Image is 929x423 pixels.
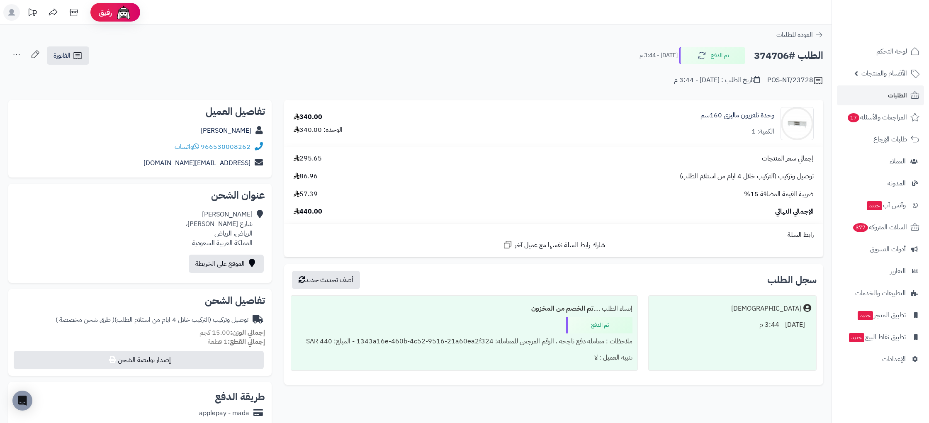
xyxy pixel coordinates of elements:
[781,107,813,140] img: 1739987940-1-90x90.jpg
[837,85,924,105] a: الطلبات
[847,112,907,123] span: المراجعات والأسئلة
[837,327,924,347] a: تطبيق نقاط البيعجديد
[873,134,907,145] span: طلبات الإرجاع
[767,275,817,285] h3: سجل الطلب
[215,392,265,402] h2: طريقة الدفع
[294,172,318,181] span: 86.96
[15,190,265,200] h2: عنوان الشحن
[890,265,906,277] span: التقارير
[776,30,813,40] span: العودة للطلبات
[679,47,745,64] button: تم الدفع
[287,230,820,240] div: رابط السلة
[56,315,248,325] div: توصيل وتركيب (التركيب خلال 4 ايام من استلام الطلب)
[870,243,906,255] span: أدوات التسويق
[731,304,801,314] div: [DEMOGRAPHIC_DATA]
[115,4,132,21] img: ai-face.png
[882,353,906,365] span: الإعدادات
[762,154,814,163] span: إجمالي سعر المنتجات
[837,261,924,281] a: التقارير
[837,41,924,61] a: لوحة التحكم
[503,240,605,250] a: شارك رابط السلة نفسها مع عميل آخر
[888,177,906,189] span: المدونة
[208,337,265,347] small: 1 قطعة
[292,271,360,289] button: أضف تحديث جديد
[855,287,906,299] span: التطبيقات والخدمات
[857,309,906,321] span: تطبيق المتجر
[22,4,43,23] a: تحديثات المنصة
[852,223,868,233] span: 377
[837,151,924,171] a: العملاء
[775,207,814,216] span: الإجمالي النهائي
[189,255,264,273] a: الموقع على الخريطة
[873,8,921,26] img: logo-2.png
[47,46,89,65] a: الفاتورة
[837,239,924,259] a: أدوات التسويق
[143,158,250,168] a: [EMAIL_ADDRESS][DOMAIN_NAME]
[14,351,264,369] button: إصدار بوليصة الشحن
[199,408,249,418] div: applepay - mada
[754,47,823,64] h2: الطلب #374706
[744,190,814,199] span: ضريبة القيمة المضافة 15%
[680,172,814,181] span: توصيل وتركيب (التركيب خلال 4 ايام من استلام الطلب)
[852,221,907,233] span: السلات المتروكة
[654,317,811,333] div: [DATE] - 3:44 م
[228,337,265,347] strong: إجمالي القطع:
[640,51,678,60] small: [DATE] - 3:44 م
[837,217,924,237] a: السلات المتروكة377
[837,349,924,369] a: الإعدادات
[890,156,906,167] span: العملاء
[674,75,760,85] div: تاريخ الطلب : [DATE] - 3:44 م
[837,173,924,193] a: المدونة
[848,331,906,343] span: تطبيق نقاط البيع
[54,51,71,61] span: الفاتورة
[294,112,322,122] div: 340.00
[296,350,632,366] div: تنبيه العميل : لا
[837,305,924,325] a: تطبيق المتجرجديد
[888,90,907,101] span: الطلبات
[566,317,632,333] div: تم الدفع
[837,195,924,215] a: وآتس آبجديد
[837,129,924,149] a: طلبات الإرجاع
[847,113,860,123] span: 17
[837,283,924,303] a: التطبيقات والخدمات
[858,311,873,320] span: جديد
[175,142,199,152] a: واتساب
[866,199,906,211] span: وآتس آب
[15,107,265,117] h2: تفاصيل العميل
[56,315,114,325] span: ( طرق شحن مخصصة )
[876,46,907,57] span: لوحة التحكم
[867,201,882,210] span: جديد
[294,125,343,135] div: الوحدة: 340.00
[294,207,322,216] span: 440.00
[230,328,265,338] strong: إجمالي الوزن:
[700,111,774,120] a: وحدة تلفزيون ماليزي 160سم
[837,107,924,127] a: المراجعات والأسئلة17
[776,30,823,40] a: العودة للطلبات
[531,304,593,314] b: تم الخصم من المخزون
[12,391,32,411] div: Open Intercom Messenger
[99,7,112,17] span: رفيق
[186,210,253,248] div: [PERSON_NAME] شارع [PERSON_NAME]، الرياض، الرياض المملكة العربية السعودية
[294,190,318,199] span: 57.39
[296,333,632,350] div: ملاحظات : معاملة دفع ناجحة ، الرقم المرجعي للمعاملة: 1343a16e-460b-4c52-9516-21a60ea2f324 - المبل...
[15,296,265,306] h2: تفاصيل الشحن
[515,241,605,250] span: شارك رابط السلة نفسها مع عميل آخر
[751,127,774,136] div: الكمية: 1
[849,333,864,342] span: جديد
[201,142,250,152] a: 966530008262
[296,301,632,317] div: إنشاء الطلب ....
[294,154,322,163] span: 295.65
[199,328,265,338] small: 15.00 كجم
[861,68,907,79] span: الأقسام والمنتجات
[767,75,823,85] div: POS-NT/23728
[201,126,251,136] a: [PERSON_NAME]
